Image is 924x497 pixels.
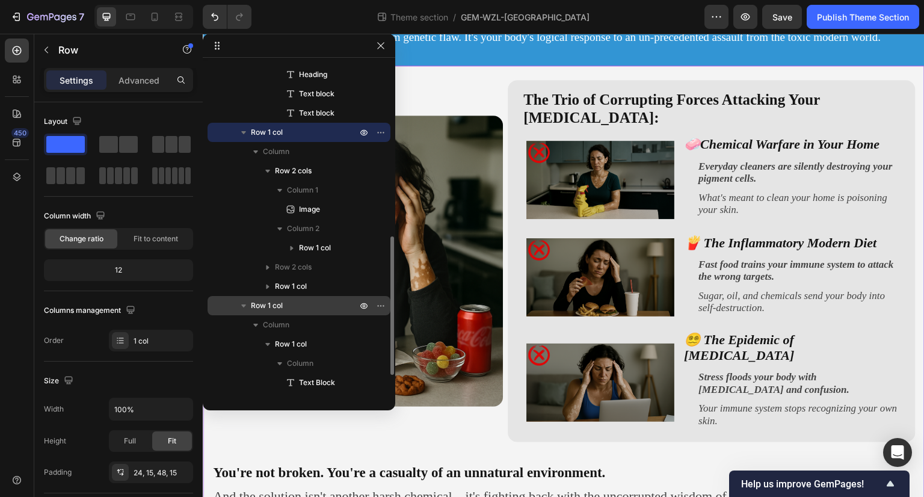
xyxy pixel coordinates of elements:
div: Undo/Redo [203,5,251,29]
strong: Fast food trains your immune system to attack the wrong targets. [496,225,691,248]
div: Row [14,15,34,26]
div: Height [44,436,66,446]
span: Column 2 [287,223,319,235]
div: 450 [11,128,29,138]
span: Column [263,146,289,158]
div: Padding [44,467,72,478]
span: Text Block [299,377,335,389]
span: Column [263,319,289,331]
span: Row 1 col [275,280,307,292]
p: Row [58,43,161,57]
span: Change ratio [60,233,103,244]
span: Row 2 cols [275,261,312,273]
button: Show survey - Help us improve GemPages! [741,477,898,491]
span: Row 1 col [275,338,307,350]
p: You're not broken. You're a casualty of an unnatural environment. [10,429,712,450]
span: Column [287,357,313,369]
span: Row 1 col [251,300,283,312]
div: Column width [44,208,108,224]
span: Save [772,12,792,22]
span: Row 1 col [251,126,283,138]
span: Column 1 [287,184,318,196]
h2: The Trio of Corrupting Forces Attacking Your [MEDICAL_DATA]: [319,56,698,94]
p: 😵‍💫 The Epidemic of [MEDICAL_DATA] [481,298,697,330]
input: Auto [109,398,192,420]
p: 🧼Chemical Warfare in Your Home [481,103,697,119]
span: Text Block [299,396,335,408]
span: Text block [299,88,334,100]
span: GEM-WZL-[GEOGRAPHIC_DATA] [461,11,590,23]
p: 7 [79,10,84,24]
p: 🍟 The Inflammatory Modern Diet [481,202,697,217]
span: Row 2 cols [275,165,312,177]
button: Save [762,5,802,29]
span: Theme section [388,11,451,23]
div: Size [44,373,76,389]
p: Advanced [119,74,159,87]
button: Publish Theme Section [807,5,919,29]
span: Fit [168,436,176,446]
div: Columns management [44,303,138,319]
span: Fit to content [134,233,178,244]
iframe: Design area [203,34,924,497]
div: 12 [46,262,191,279]
span: / [453,11,456,23]
p: Settings [60,74,93,87]
div: Layout [44,114,84,130]
div: Publish Theme Section [817,11,909,23]
strong: Everyday cleaners are silently destroying your pigment cells. [496,127,690,150]
span: Row 1 col [299,242,331,254]
p: And the solution isn't another harsh chemical—it's fighting back with the uncorrupted wisdom of n... [10,452,712,472]
span: Heading [299,69,327,81]
img: gempages_573903386756252720-ab686b3f-8d54-4a58-b30c-74b53b4438c7.png [324,107,472,185]
div: Width [44,404,64,415]
span: Image [299,203,320,215]
span: Full [124,436,136,446]
div: Open Intercom Messenger [883,438,912,467]
div: Order [44,335,64,346]
img: gempages_573903386756252720-7e2981b5-b8e7-4506-8b3e-3a59f3b2dc89.png [324,205,472,283]
button: 7 [5,5,90,29]
p: Sugar, oil, and chemicals send your body into self-destruction. [496,256,697,281]
p: What's meant to clean your home is poisoning your skin. [496,158,697,183]
p: Your immune system stops recognizing your own skin. [496,369,697,394]
div: 1 col [134,336,190,347]
img: gempages_573903386756252720-29a4303a-9cc5-4c1f-a4ef-ae648929d50b.png [324,310,472,388]
span: Text block [299,107,334,119]
strong: Stress floods your body with [MEDICAL_DATA] and confusion. [496,338,647,361]
img: gempages_573903386756252720-3ce11cc7-6d65-47a3-bc37-6753d1f04c97.png [9,82,300,373]
div: 24, 15, 48, 15 [134,468,190,478]
span: Help us improve GemPages! [741,478,883,490]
